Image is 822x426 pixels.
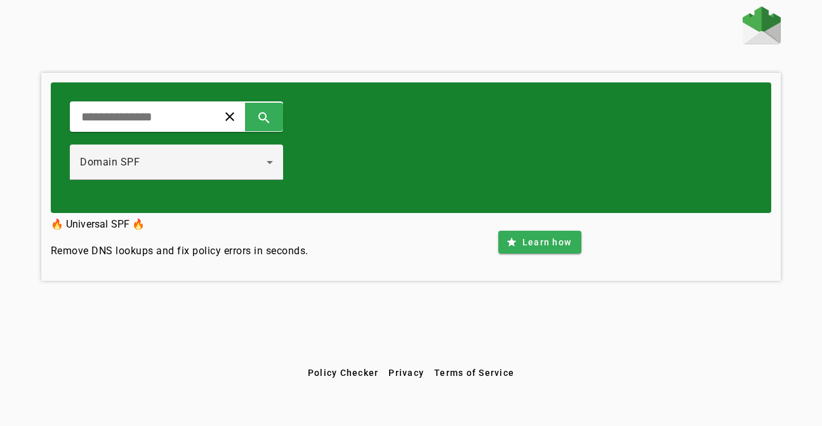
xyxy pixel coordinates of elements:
[51,243,308,259] h4: Remove DNS lookups and fix policy errors in seconds.
[743,6,781,44] img: Fraudmarc Logo
[80,156,140,168] span: Domain SPF
[429,361,519,384] button: Terms of Service
[388,368,424,378] span: Privacy
[308,368,379,378] span: Policy Checker
[522,236,571,248] span: Learn how
[383,361,429,384] button: Privacy
[498,231,581,254] button: Learn how
[303,361,384,384] button: Policy Checker
[434,368,514,378] span: Terms of Service
[51,216,308,233] h3: 🔥 Universal SPF 🔥
[743,6,781,48] a: Home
